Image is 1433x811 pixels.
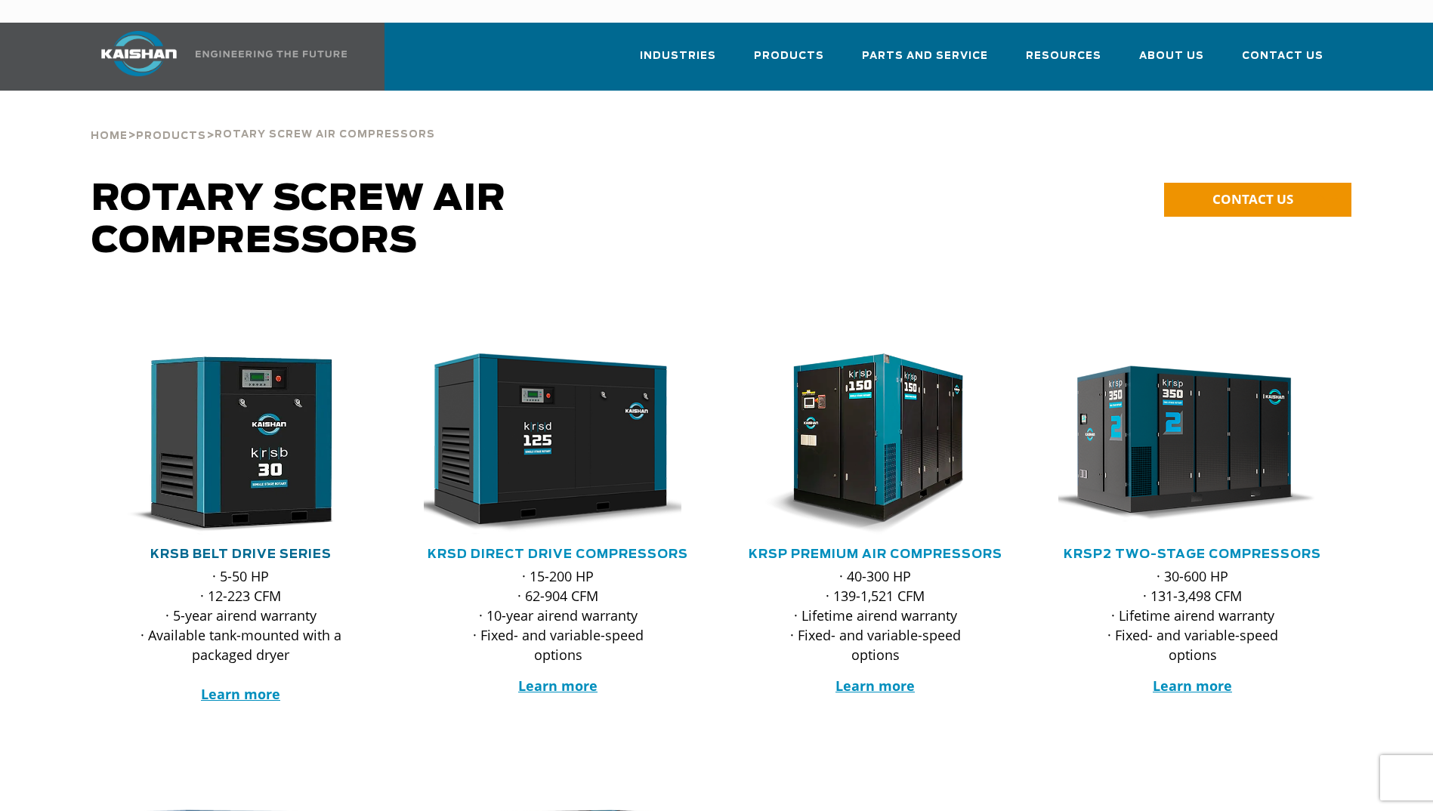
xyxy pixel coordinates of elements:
div: krsb30 [107,353,375,535]
p: · 40-300 HP · 139-1,521 CFM · Lifetime airend warranty · Fixed- and variable-speed options [771,566,980,665]
a: KRSB Belt Drive Series [150,548,332,560]
div: > > [91,91,435,148]
span: Contact Us [1242,48,1323,65]
span: Products [136,131,206,141]
a: CONTACT US [1164,183,1351,217]
a: Products [136,128,206,142]
span: Parts and Service [862,48,988,65]
a: Parts and Service [862,36,988,88]
img: krsb30 [95,353,364,535]
a: Learn more [1153,677,1232,695]
div: krsp150 [741,353,1010,535]
span: Industries [640,48,716,65]
span: Rotary Screw Air Compressors [91,181,506,260]
span: Resources [1026,48,1101,65]
a: Contact Us [1242,36,1323,88]
img: Engineering the future [196,51,347,57]
img: krsp150 [730,353,999,535]
span: CONTACT US [1212,190,1293,208]
a: Industries [640,36,716,88]
p: · 5-50 HP · 12-223 CFM · 5-year airend warranty · Available tank-mounted with a packaged dryer [137,566,345,704]
a: Home [91,128,128,142]
a: KRSP Premium Air Compressors [749,548,1002,560]
p: · 15-200 HP · 62-904 CFM · 10-year airend warranty · Fixed- and variable-speed options [454,566,662,665]
a: Products [754,36,824,88]
a: About Us [1139,36,1204,88]
img: krsp350 [1047,353,1316,535]
img: kaishan logo [82,31,196,76]
a: KRSD Direct Drive Compressors [428,548,688,560]
a: Learn more [835,677,915,695]
span: Products [754,48,824,65]
div: krsd125 [424,353,693,535]
a: Resources [1026,36,1101,88]
span: Home [91,131,128,141]
span: Rotary Screw Air Compressors [215,130,435,140]
a: Kaishan USA [82,23,350,91]
p: · 30-600 HP · 131-3,498 CFM · Lifetime airend warranty · Fixed- and variable-speed options [1089,566,1297,665]
div: krsp350 [1058,353,1327,535]
a: Learn more [201,685,280,703]
img: krsd125 [412,353,681,535]
span: About Us [1139,48,1204,65]
a: KRSP2 Two-Stage Compressors [1064,548,1321,560]
a: Learn more [518,677,598,695]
